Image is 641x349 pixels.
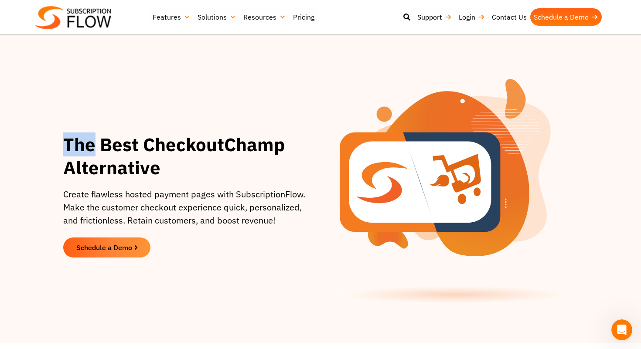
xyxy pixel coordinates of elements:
[240,8,290,26] a: Resources
[149,8,194,26] a: Features
[455,8,488,26] a: Login
[488,8,530,26] a: Contact Us
[325,70,578,312] img: CheckoutChamp-banner-image
[290,8,318,26] a: Pricing
[35,6,111,29] img: Subscriptionflow
[611,319,632,340] iframe: Intercom live chat
[63,188,316,227] p: Create flawless hosted payment pages with SubscriptionFlow. Make the customer checkout experience...
[76,244,132,251] span: Schedule a Demo
[63,133,316,179] h1: The Best CheckoutChamp Alternative
[530,8,602,26] a: Schedule a Demo
[414,8,455,26] a: Support
[63,237,150,258] a: Schedule a Demo
[194,8,240,26] a: Solutions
